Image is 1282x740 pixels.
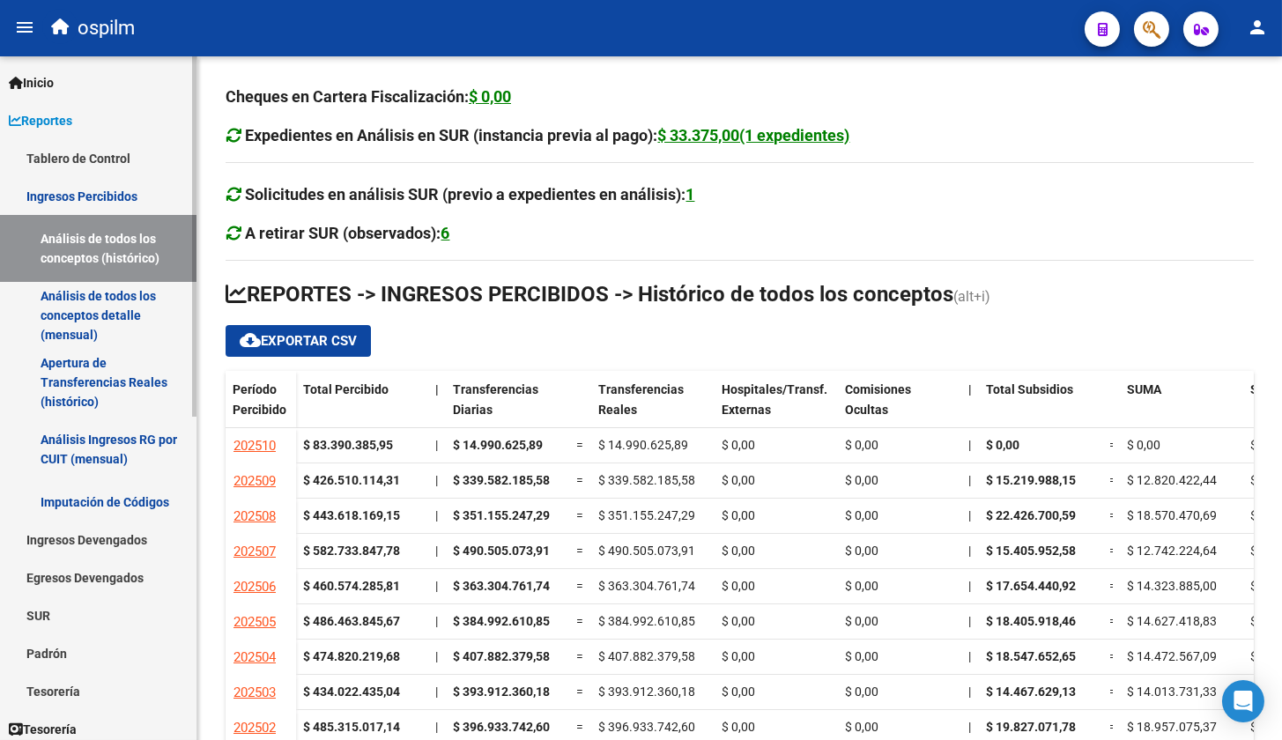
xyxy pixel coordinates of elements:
[1109,684,1116,699] span: =
[1109,720,1116,734] span: =
[453,649,550,663] span: $ 407.882.379,58
[845,614,878,628] span: $ 0,00
[435,473,438,487] span: |
[598,382,684,417] span: Transferencias Reales
[986,544,1076,558] span: $ 15.405.952,58
[453,473,550,487] span: $ 339.582.185,58
[233,473,276,489] span: 202509
[1127,649,1217,663] span: $ 14.472.567,09
[715,371,838,445] datatable-header-cell: Hospitales/Transf. Externas
[576,508,583,522] span: =
[303,382,389,396] span: Total Percibido
[576,438,583,452] span: =
[233,649,276,665] span: 202504
[598,720,695,734] span: $ 396.933.742,60
[576,649,583,663] span: =
[453,684,550,699] span: $ 393.912.360,18
[986,649,1076,663] span: $ 18.547.652,65
[722,438,755,452] span: $ 0,00
[435,508,438,522] span: |
[226,325,371,357] button: Exportar CSV
[226,87,511,106] strong: Cheques en Cartera Fiscalización:
[233,720,276,736] span: 202502
[968,508,971,522] span: |
[453,720,550,734] span: $ 396.933.742,60
[78,9,135,48] span: ospilm
[722,473,755,487] span: $ 0,00
[576,544,583,558] span: =
[979,371,1102,445] datatable-header-cell: Total Subsidios
[722,508,755,522] span: $ 0,00
[1127,508,1217,522] span: $ 18.570.470,69
[722,684,755,699] span: $ 0,00
[303,614,400,628] strong: $ 486.463.845,67
[838,371,961,445] datatable-header-cell: Comisiones Ocultas
[303,720,400,734] strong: $ 485.315.017,14
[598,438,688,452] span: $ 14.990.625,89
[233,684,276,700] span: 202503
[303,438,393,452] strong: $ 83.390.385,95
[591,371,715,445] datatable-header-cell: Transferencias Reales
[1222,680,1264,722] div: Open Intercom Messenger
[968,579,971,593] span: |
[986,508,1076,522] span: $ 22.426.700,59
[1127,473,1217,487] span: $ 12.820.422,44
[598,544,695,558] span: $ 490.505.073,91
[1127,382,1161,396] span: SUMA
[435,684,438,699] span: |
[986,382,1073,396] span: Total Subsidios
[296,371,428,445] datatable-header-cell: Total Percibido
[576,473,583,487] span: =
[303,544,400,558] strong: $ 582.733.847,78
[1109,614,1116,628] span: =
[576,614,583,628] span: =
[1120,371,1243,445] datatable-header-cell: SUMA
[240,329,261,351] mat-icon: cloud_download
[9,111,72,130] span: Reportes
[968,614,971,628] span: |
[435,720,438,734] span: |
[1109,544,1116,558] span: =
[845,382,911,417] span: Comisiones Ocultas
[1109,579,1116,593] span: =
[1109,649,1116,663] span: =
[1109,438,1116,452] span: =
[233,614,276,630] span: 202505
[986,720,1076,734] span: $ 19.827.071,78
[453,438,543,452] span: $ 14.990.625,89
[233,438,276,454] span: 202510
[1127,614,1217,628] span: $ 14.627.418,83
[722,544,755,558] span: $ 0,00
[986,684,1076,699] span: $ 14.467.629,13
[968,720,971,734] span: |
[435,544,438,558] span: |
[1127,579,1217,593] span: $ 14.323.885,00
[303,649,400,663] strong: $ 474.820.219,68
[435,438,438,452] span: |
[722,382,827,417] span: Hospitales/Transf. Externas
[435,579,438,593] span: |
[598,649,695,663] span: $ 407.882.379,58
[986,614,1076,628] span: $ 18.405.918,46
[953,288,990,305] span: (alt+i)
[1127,544,1217,558] span: $ 12.742.224,64
[226,371,296,445] datatable-header-cell: Período Percibido
[435,382,439,396] span: |
[246,126,850,144] strong: Expedientes en Análisis en SUR (instancia previa al pago):
[845,684,878,699] span: $ 0,00
[303,579,400,593] strong: $ 460.574.285,81
[303,473,400,487] strong: $ 426.510.114,31
[598,684,695,699] span: $ 393.912.360,18
[453,382,538,417] span: Transferencias Diarias
[469,85,511,109] div: $ 0,00
[576,579,583,593] span: =
[303,508,400,522] strong: $ 443.618.169,15
[1127,720,1217,734] span: $ 18.957.075,37
[845,508,878,522] span: $ 0,00
[968,684,971,699] span: |
[968,544,971,558] span: |
[686,182,695,207] div: 1
[246,224,450,242] strong: A retirar SUR (observados):
[986,579,1076,593] span: $ 17.654.440,92
[658,123,850,148] div: $ 33.375,00(1 expedientes)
